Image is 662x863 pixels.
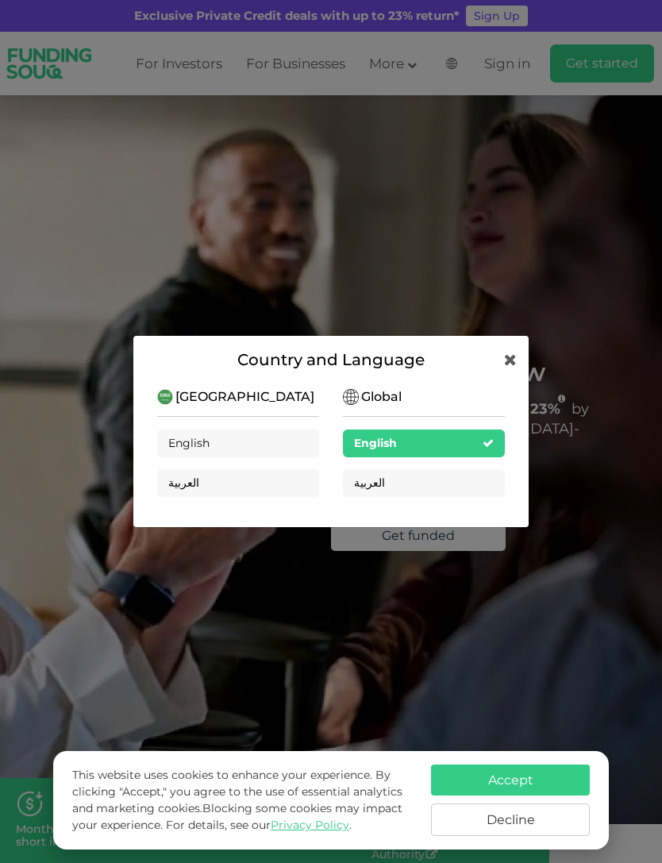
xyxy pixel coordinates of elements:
[431,765,590,796] button: Accept
[354,436,397,450] span: English
[271,818,349,832] a: Privacy Policy
[166,818,352,832] span: For details, see our .
[175,387,314,406] span: [GEOGRAPHIC_DATA]
[72,801,402,832] span: Blocking some cookies may impact your experience.
[343,389,359,405] img: SA Flag
[431,803,590,836] button: Decline
[168,436,210,450] span: English
[157,389,173,405] img: SA Flag
[157,348,505,372] div: Country and Language
[168,476,199,490] span: العربية
[354,476,385,490] span: العربية
[361,387,402,406] span: Global
[72,767,415,834] p: This website uses cookies to enhance your experience. By clicking "Accept," you agree to the use ...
